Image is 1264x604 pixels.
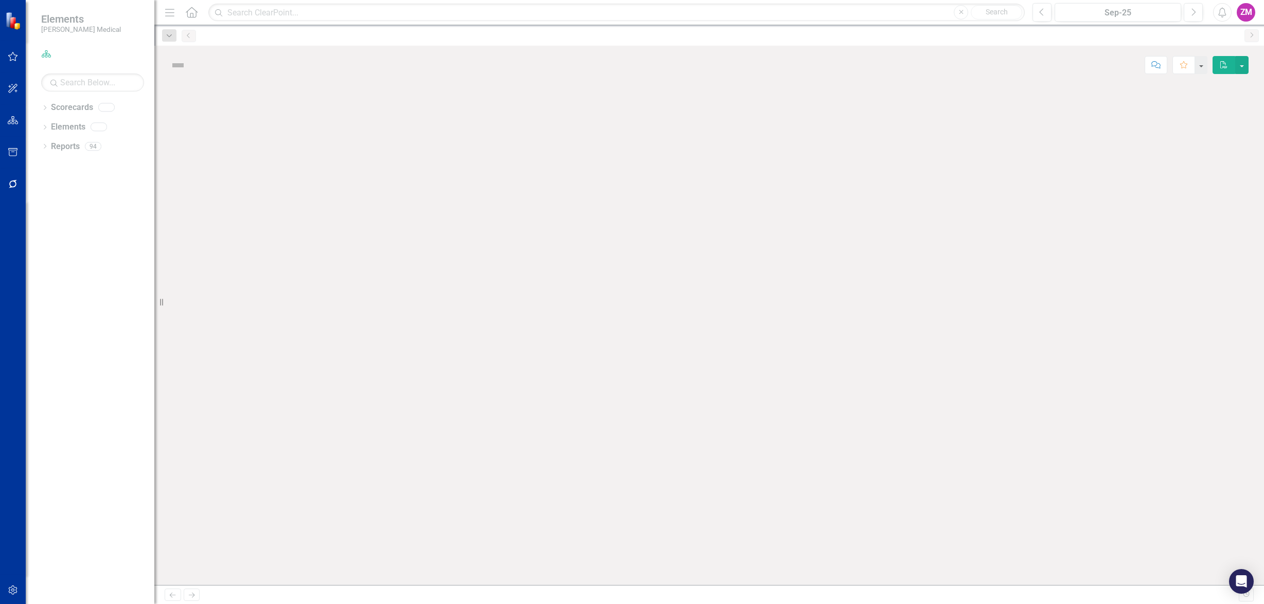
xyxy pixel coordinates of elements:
img: ClearPoint Strategy [5,11,24,30]
span: Elements [41,13,121,25]
button: ZM [1237,3,1255,22]
button: Search [971,5,1022,20]
a: Scorecards [51,102,93,114]
img: Not Defined [170,57,186,74]
div: 94 [85,142,101,151]
div: Open Intercom Messenger [1229,569,1254,594]
input: Search ClearPoint... [208,4,1025,22]
small: [PERSON_NAME] Medical [41,25,121,33]
a: Reports [51,141,80,153]
input: Search Below... [41,74,144,91]
div: Sep-25 [1058,7,1178,19]
a: Elements [51,121,85,133]
button: Sep-25 [1055,3,1181,22]
span: Search [986,8,1008,16]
